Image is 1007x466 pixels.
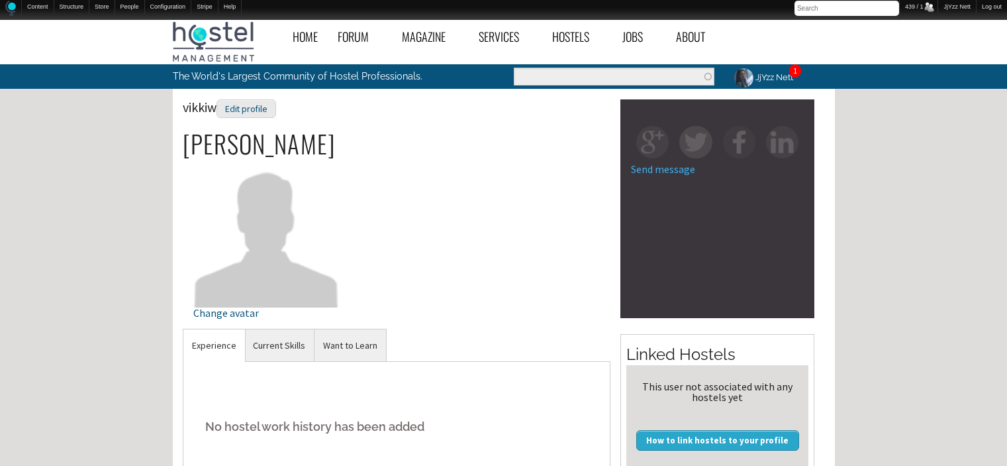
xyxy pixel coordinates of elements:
[216,99,276,115] a: Edit profile
[723,126,755,158] img: fb-square.png
[636,126,669,158] img: gp-square.png
[732,66,755,89] img: JjYzz Nett's picture
[244,329,314,362] a: Current Skills
[183,99,276,115] span: vikkiw
[216,99,276,119] div: Edit profile
[173,22,254,62] img: Hostel Management Home
[314,329,386,362] a: Want to Learn
[193,226,340,318] a: Change avatar
[328,22,392,52] a: Forum
[679,126,712,158] img: tw-square.png
[542,22,612,52] a: Hostels
[193,406,600,447] h5: No hostel work history has been added
[183,329,245,362] a: Experience
[193,160,340,307] img: vikkiw's picture
[173,64,449,88] p: The World's Largest Community of Hostel Professionals.
[283,22,328,52] a: Home
[724,64,801,90] a: JjYzz Nett
[514,68,714,86] input: Enter the terms you wish to search for.
[794,1,899,16] input: Search
[183,130,611,158] h2: [PERSON_NAME]
[392,22,469,52] a: Magazine
[193,308,340,318] div: Change avatar
[636,430,799,450] a: How to link hostels to your profile
[793,66,797,76] a: 1
[666,22,728,52] a: About
[626,343,808,366] h2: Linked Hostels
[469,22,542,52] a: Services
[612,22,666,52] a: Jobs
[5,1,16,16] img: Home
[632,381,803,402] div: This user not associated with any hostels yet
[766,126,798,158] img: in-square.png
[631,162,695,176] a: Send message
